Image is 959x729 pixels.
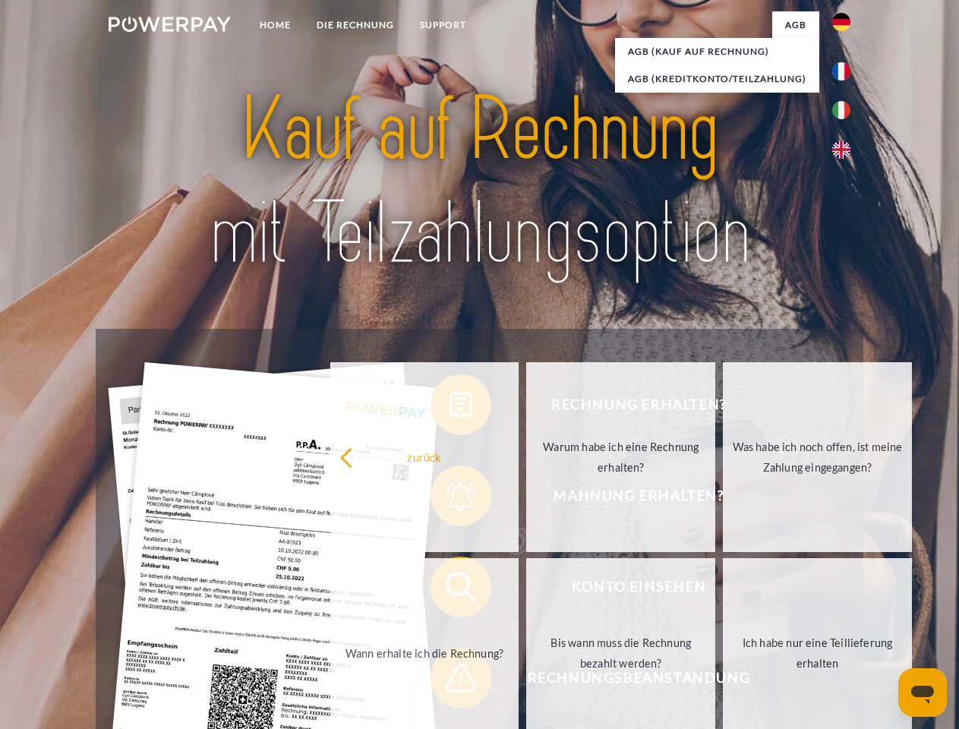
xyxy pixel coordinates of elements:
div: Was habe ich noch offen, ist meine Zahlung eingegangen? [732,437,903,478]
a: AGB (Kreditkonto/Teilzahlung) [615,65,819,93]
img: title-powerpay_de.svg [145,73,814,291]
a: agb [772,11,819,39]
a: AGB (Kauf auf Rechnung) [615,38,819,65]
a: Home [247,11,304,39]
a: SUPPORT [407,11,479,39]
img: logo-powerpay-white.svg [109,17,231,32]
iframe: Schaltfläche zum Öffnen des Messaging-Fensters [898,668,947,717]
a: DIE RECHNUNG [304,11,407,39]
div: Warum habe ich eine Rechnung erhalten? [535,437,706,478]
img: en [832,140,850,159]
img: fr [832,62,850,80]
img: de [832,13,850,31]
div: Bis wann muss die Rechnung bezahlt werden? [535,633,706,674]
div: Ich habe nur eine Teillieferung erhalten [732,633,903,674]
img: it [832,101,850,119]
div: Wann erhalte ich die Rechnung? [339,642,510,663]
div: zurück [339,447,510,467]
a: Was habe ich noch offen, ist meine Zahlung eingegangen? [723,362,912,552]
